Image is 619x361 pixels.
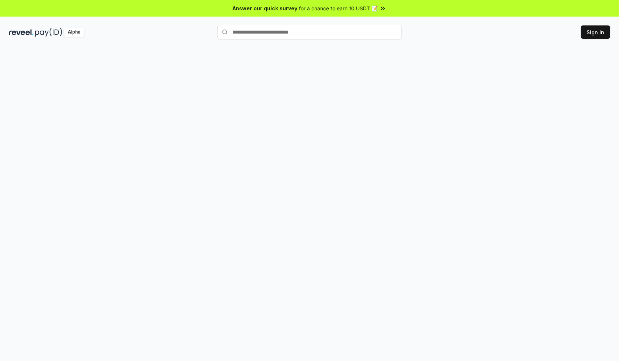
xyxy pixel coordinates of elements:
[232,4,297,12] span: Answer our quick survey
[581,25,610,39] button: Sign In
[299,4,378,12] span: for a chance to earn 10 USDT 📝
[9,28,34,37] img: reveel_dark
[35,28,62,37] img: pay_id
[64,28,84,37] div: Alpha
